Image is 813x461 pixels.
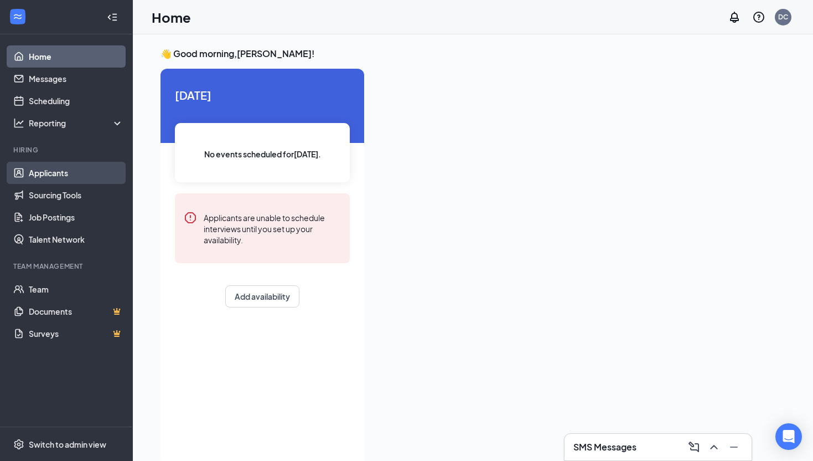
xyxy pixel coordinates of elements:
a: Applicants [29,162,123,184]
svg: Collapse [107,12,118,23]
div: Open Intercom Messenger [775,423,802,450]
span: [DATE] [175,86,350,104]
a: Job Postings [29,206,123,228]
a: Sourcing Tools [29,184,123,206]
svg: Notifications [728,11,741,24]
a: Talent Network [29,228,123,250]
svg: Minimize [727,440,740,454]
button: ComposeMessage [685,438,703,456]
span: No events scheduled for [DATE] . [204,148,321,160]
svg: Settings [13,439,24,450]
div: DC [778,12,788,22]
svg: Analysis [13,117,24,129]
div: Applicants are unable to schedule interviews until you set up your availability. [204,211,341,245]
a: Messages [29,68,123,90]
svg: Error [184,211,197,224]
button: Minimize [725,438,743,456]
svg: QuestionInfo [752,11,765,24]
h1: Home [152,8,191,27]
button: Add availability [225,285,299,308]
button: ChevronUp [705,438,723,456]
div: Team Management [13,262,121,271]
div: Reporting [29,117,124,129]
h3: SMS Messages [573,441,636,453]
svg: ComposeMessage [687,440,701,454]
a: Team [29,278,123,300]
a: DocumentsCrown [29,300,123,322]
svg: WorkstreamLogo [12,11,23,22]
h3: 👋 Good morning, [PERSON_NAME] ! [160,48,785,60]
a: Home [29,45,123,68]
div: Hiring [13,145,121,155]
div: Switch to admin view [29,439,106,450]
svg: ChevronUp [707,440,721,454]
a: SurveysCrown [29,322,123,345]
a: Scheduling [29,90,123,112]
